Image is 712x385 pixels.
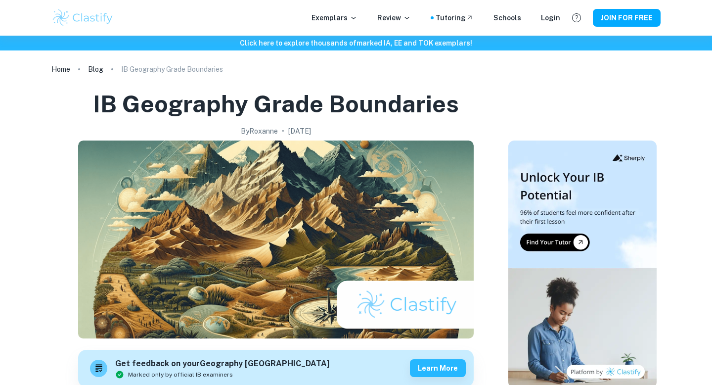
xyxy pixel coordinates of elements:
a: Home [51,62,70,76]
h2: [DATE] [288,126,311,137]
button: Help and Feedback [568,9,585,26]
a: Blog [88,62,103,76]
span: Marked only by official IB examiners [128,370,233,379]
img: IB Geography Grade Boundaries cover image [78,141,474,338]
p: • [282,126,284,137]
a: Schools [493,12,521,23]
h6: Click here to explore thousands of marked IA, EE and TOK exemplars ! [2,38,710,48]
p: IB Geography Grade Boundaries [121,64,223,75]
h1: IB Geography Grade Boundaries [93,88,459,120]
p: Exemplars [311,12,357,23]
a: Tutoring [436,12,474,23]
h2: By Roxanne [241,126,278,137]
button: Learn more [410,359,466,377]
img: Clastify logo [51,8,114,28]
a: Login [541,12,560,23]
h6: Get feedback on your Geography [GEOGRAPHIC_DATA] [115,358,329,370]
button: JOIN FOR FREE [593,9,661,27]
p: Review [377,12,411,23]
